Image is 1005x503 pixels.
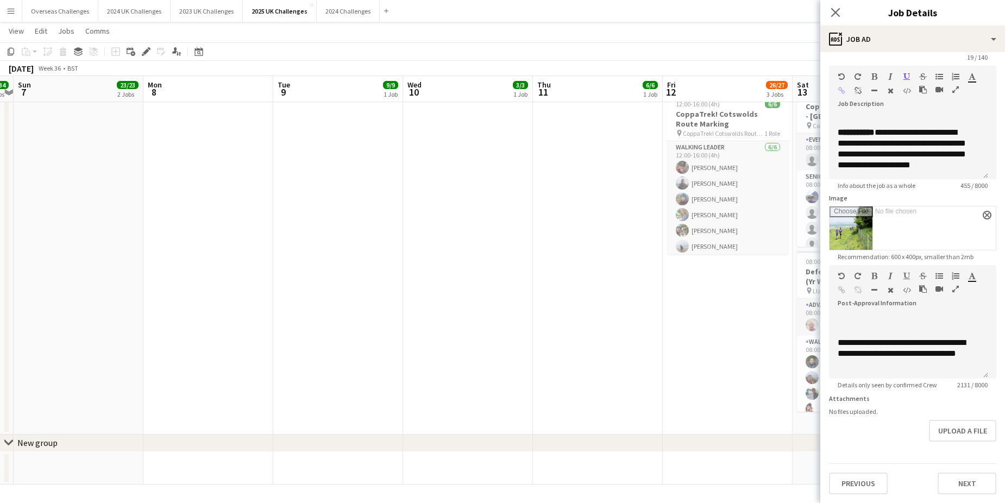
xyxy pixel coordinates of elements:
span: 12 [665,86,676,98]
button: Text Color [968,72,976,81]
div: No files uploaded. [829,407,996,416]
button: Ordered List [952,72,959,81]
span: 1 Role [764,129,780,137]
span: Edit [35,26,47,36]
span: Tue [278,80,290,90]
span: 8 [146,86,162,98]
app-card-role: Walking Leader6/612:00-16:00 (4h)[PERSON_NAME][PERSON_NAME][PERSON_NAME][PERSON_NAME][PERSON_NAME... [667,141,789,257]
span: Jobs [58,26,74,36]
h3: CoppaTrek! Cotswolds Route Marking [667,109,789,129]
button: Horizontal Line [870,286,878,294]
button: Unordered List [935,72,943,81]
span: 455 / 8000 [952,181,996,190]
button: Overseas Challenges [22,1,98,22]
div: 2 Jobs [117,90,138,98]
button: Ordered List [952,272,959,280]
button: Insert video [935,285,943,293]
button: 2024 UK Challenges [98,1,171,22]
button: 2025 UK Challenges [243,1,317,22]
button: Strikethrough [919,72,927,81]
button: Text Color [968,272,976,280]
span: 3/3 [513,81,528,89]
button: Redo [854,72,862,81]
button: Paste as plain text [919,85,927,94]
div: Job Ad [820,26,1005,52]
h3: Defeat the Peak: Snowdon (Yr Wyddfa) Challenge - [PERSON_NAME] [MEDICAL_DATA] Support [797,267,919,286]
app-card-role: Senior Leader1/408:00-16:00 (8h)[PERSON_NAME] [797,171,919,255]
button: Undo [838,272,845,280]
label: Attachments [829,394,870,403]
span: CoppaTrek [813,122,842,130]
span: 11 [536,86,551,98]
button: Insert video [935,85,943,94]
div: BST [67,64,78,72]
span: 6/6 [643,81,658,89]
span: Comms [85,26,110,36]
div: 1 Job [513,90,527,98]
button: Bold [870,272,878,280]
button: Redo [854,272,862,280]
span: 13 [795,86,809,98]
span: 19 / 140 [958,53,996,61]
button: Unlink [854,86,862,95]
span: CoppaTrek! Cotswolds Route Marking [683,129,764,137]
div: 1 Job [643,90,657,98]
button: HTML Code [903,286,910,294]
button: Unordered List [935,272,943,280]
div: [DATE] [9,63,34,74]
div: 1 Job [384,90,398,98]
button: Clear Formatting [887,86,894,95]
a: Edit [30,24,52,38]
button: Fullscreen [952,85,959,94]
span: View [9,26,24,36]
span: 2131 / 8000 [949,381,996,389]
div: 3 Jobs [767,90,787,98]
button: HTML Code [903,86,910,95]
span: Info about the job as a whole [829,181,924,190]
button: Previous [829,473,888,494]
a: Comms [81,24,114,38]
h3: Job Details [820,5,1005,20]
div: New group [17,437,58,448]
span: Details only seen by confirmed Crew [829,381,946,389]
app-job-card: 08:00-16:00 (8h)25/30CoppaTrek! Alumni Challenge - [GEOGRAPHIC_DATA] CoppaTrek3 RolesEvent Medic2... [797,86,919,247]
app-job-card: 12:00-16:00 (4h)6/6CoppaTrek! Cotswolds Route Marking CoppaTrek! Cotswolds Route Marking1 RoleWal... [667,93,789,254]
button: Clear Formatting [887,286,894,294]
button: Paste as plain text [919,285,927,293]
button: Italic [887,272,894,280]
span: 23/23 [117,81,139,89]
span: Recommendation: 600 x 400px, smaller than 2mb [829,253,982,261]
span: 7 [16,86,31,98]
button: Fullscreen [952,285,959,293]
span: 12:00-16:00 (4h) [676,100,720,108]
span: Llanberis [813,287,838,295]
span: 9 [276,86,290,98]
span: Week 36 [36,64,63,72]
button: Upload a file [929,420,996,442]
span: Fri [667,80,676,90]
span: 26/27 [766,81,788,89]
a: View [4,24,28,38]
button: Strikethrough [919,272,927,280]
app-card-role: Advanced Event Manager1/108:00-17:00 (9h)[PERSON_NAME] [797,299,919,336]
app-job-card: 08:00-18:00 (10h)11/11Defeat the Peak: Snowdon (Yr Wyddfa) Challenge - [PERSON_NAME] [MEDICAL_DAT... [797,251,919,412]
span: 10 [406,86,422,98]
button: Next [938,473,996,494]
button: 2023 UK Challenges [171,1,243,22]
a: Jobs [54,24,79,38]
span: 6/6 [765,100,780,108]
h3: CoppaTrek! Alumni Challenge - [GEOGRAPHIC_DATA] [797,102,919,121]
span: 9/9 [383,81,398,89]
button: Undo [838,72,845,81]
button: Underline [903,272,910,280]
button: Bold [870,72,878,81]
button: Underline [903,72,910,81]
span: Sat [797,80,809,90]
span: Sun [18,80,31,90]
button: Horizontal Line [870,86,878,95]
button: Italic [887,72,894,81]
button: 2024 Challenges [317,1,380,22]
